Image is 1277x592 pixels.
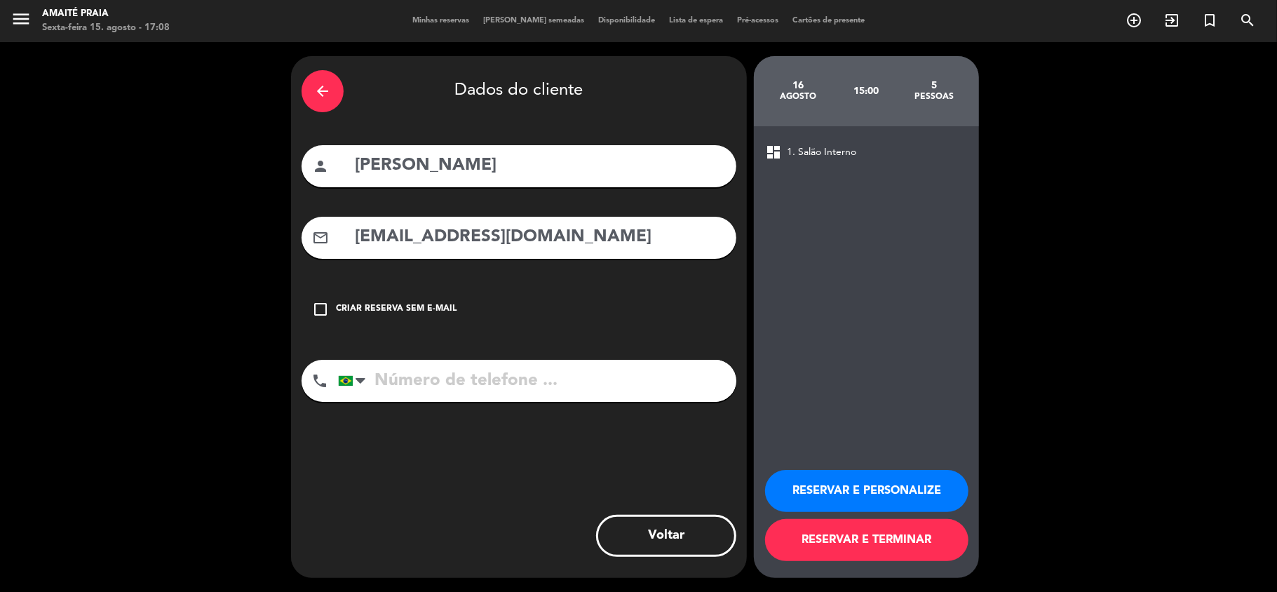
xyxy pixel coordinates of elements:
span: Pré-acessos [730,17,785,25]
span: [PERSON_NAME] semeadas [476,17,591,25]
span: Disponibilidade [591,17,662,25]
div: Amaité Praia [42,7,170,21]
button: Voltar [596,515,736,557]
i: exit_to_app [1163,12,1180,29]
div: agosto [764,91,832,102]
span: Lista de espera [662,17,730,25]
button: RESERVAR E PERSONALIZE [765,470,968,512]
button: RESERVAR E TERMINAR [765,519,968,561]
div: pessoas [900,91,968,102]
div: Brazil (Brasil): +55 [339,361,371,401]
div: Dados do cliente [302,67,736,116]
i: check_box_outline_blank [312,301,329,318]
span: 1. Salão Interno [787,144,856,161]
span: Cartões de presente [785,17,872,25]
button: menu [11,8,32,34]
span: Minhas reservas [405,17,476,25]
div: 15:00 [832,67,900,116]
div: Criar reserva sem e-mail [336,302,457,316]
i: search [1239,12,1256,29]
i: menu [11,8,32,29]
input: Email do cliente [353,223,726,252]
i: add_circle_outline [1126,12,1142,29]
input: Número de telefone ... [338,360,736,402]
i: arrow_back [314,83,331,100]
i: person [312,158,329,175]
div: Sexta-feira 15. agosto - 17:08 [42,21,170,35]
span: dashboard [765,144,782,161]
i: turned_in_not [1201,12,1218,29]
div: 5 [900,80,968,91]
i: mail_outline [312,229,329,246]
i: phone [311,372,328,389]
div: 16 [764,80,832,91]
input: Nome do cliente [353,152,726,180]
